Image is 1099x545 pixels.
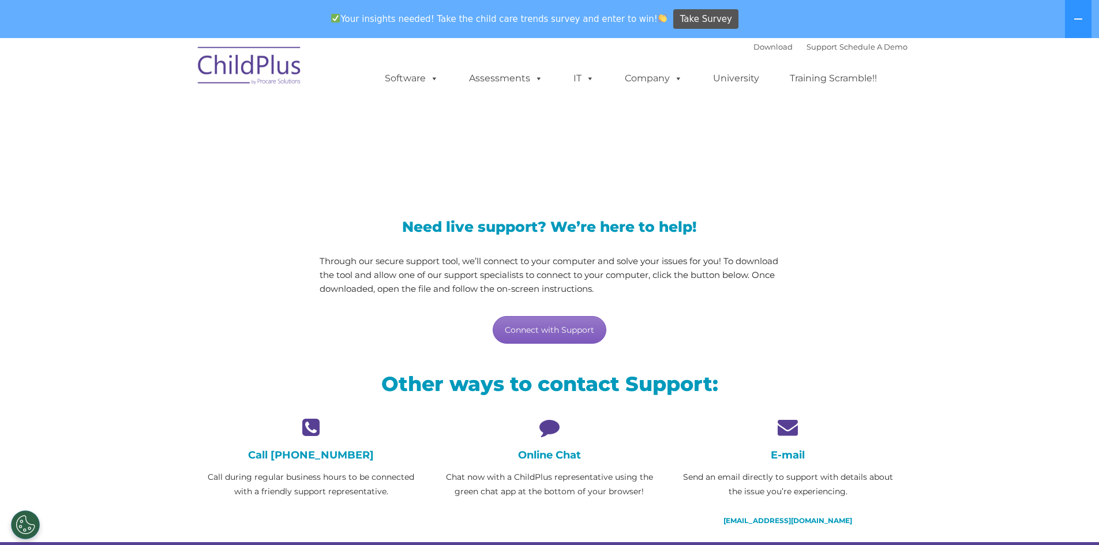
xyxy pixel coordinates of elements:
[702,67,771,90] a: University
[439,470,660,499] p: Chat now with a ChildPlus representative using the green chat app at the bottom of your browser!
[839,42,907,51] a: Schedule A Demo
[807,42,837,51] a: Support
[753,42,793,51] a: Download
[753,42,907,51] font: |
[673,9,738,29] a: Take Survey
[439,449,660,461] h4: Online Chat
[320,254,779,296] p: Through our secure support tool, we’ll connect to your computer and solve your issues for you! To...
[677,470,898,499] p: Send an email directly to support with details about the issue you’re experiencing.
[327,7,672,30] span: Your insights needed! Take the child care trends survey and enter to win!
[192,39,307,96] img: ChildPlus by Procare Solutions
[373,67,450,90] a: Software
[723,516,852,525] a: [EMAIL_ADDRESS][DOMAIN_NAME]
[331,14,340,22] img: ✅
[457,67,554,90] a: Assessments
[677,449,898,461] h4: E-mail
[201,449,422,461] h4: Call [PHONE_NUMBER]
[201,121,632,156] span: LiveSupport with SplashTop
[201,371,899,397] h2: Other ways to contact Support:
[562,67,606,90] a: IT
[680,9,732,29] span: Take Survey
[778,67,888,90] a: Training Scramble!!
[493,316,606,344] a: Connect with Support
[11,510,40,539] button: Cookies Settings
[320,220,779,234] h3: Need live support? We’re here to help!
[201,470,422,499] p: Call during regular business hours to be connected with a friendly support representative.
[613,67,694,90] a: Company
[658,14,667,22] img: 👏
